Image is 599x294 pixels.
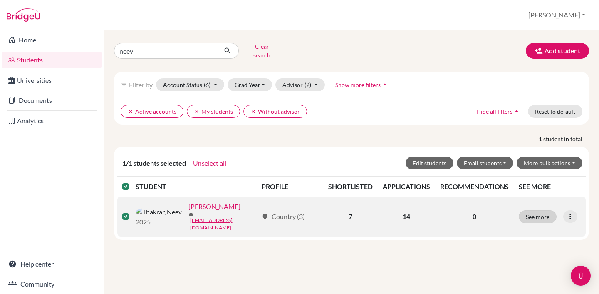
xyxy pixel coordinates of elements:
[435,177,514,197] th: RECOMMENDATIONS
[378,197,435,237] td: 14
[2,256,102,272] a: Help center
[2,72,102,89] a: Universities
[188,212,193,217] span: mail
[262,212,305,222] div: Country (3)
[335,81,381,88] span: Show more filters
[539,135,543,143] strong: 1
[519,210,557,223] button: See more
[204,81,210,88] span: (6)
[121,105,183,118] button: clearActive accounts
[514,177,586,197] th: SEE MORE
[129,81,153,89] span: Filter by
[262,213,268,220] span: location_on
[114,43,217,59] input: Find student by name...
[440,212,509,222] p: 0
[136,217,182,227] p: 2025
[250,109,256,115] i: clear
[128,109,134,115] i: clear
[2,92,102,109] a: Documents
[323,197,378,237] td: 7
[328,78,396,91] button: Show more filtersarrow_drop_up
[156,78,224,91] button: Account Status(6)
[188,202,240,212] a: [PERSON_NAME]
[378,177,435,197] th: APPLICATIONS
[193,158,227,169] button: Unselect all
[457,157,514,169] button: Email students
[543,135,589,143] span: student in total
[512,107,521,115] i: arrow_drop_up
[275,78,325,91] button: Advisor(2)
[526,43,589,59] button: Add student
[517,157,582,169] button: More bulk actions
[194,109,200,115] i: clear
[2,112,102,129] a: Analytics
[239,40,285,62] button: Clear search
[469,105,528,118] button: Hide all filtersarrow_drop_up
[257,177,323,197] th: PROFILE
[525,7,589,23] button: [PERSON_NAME]
[121,81,127,88] i: filter_list
[381,80,389,89] i: arrow_drop_up
[406,157,453,169] button: Edit students
[243,105,307,118] button: clearWithout advisor
[2,52,102,68] a: Students
[528,105,582,118] button: Reset to default
[136,177,257,197] th: STUDENT
[476,108,512,115] span: Hide all filters
[7,8,40,22] img: Bridge-U
[190,217,258,232] a: [EMAIL_ADDRESS][DOMAIN_NAME]
[2,276,102,292] a: Community
[571,266,591,286] div: Open Intercom Messenger
[136,207,182,217] img: Thakrar, Neev
[122,158,186,168] span: 1/1 students selected
[323,177,378,197] th: SHORTLISTED
[228,78,272,91] button: Grad Year
[187,105,240,118] button: clearMy students
[2,32,102,48] a: Home
[304,81,311,88] span: (2)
